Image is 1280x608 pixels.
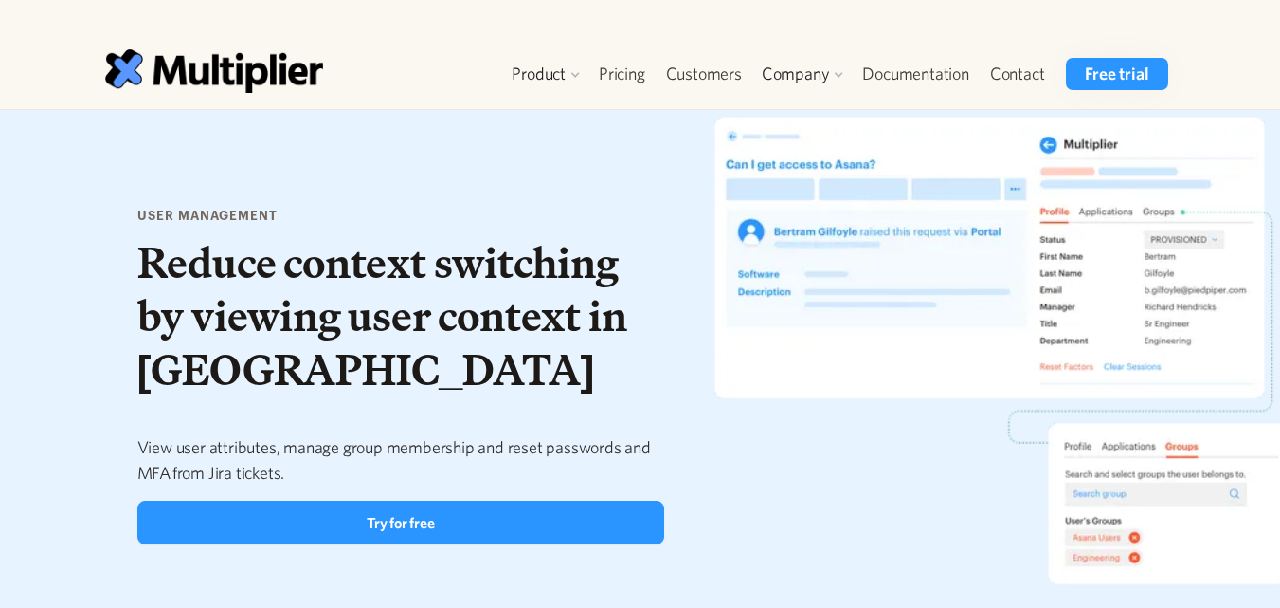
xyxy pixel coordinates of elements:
a: Customers [656,58,752,90]
a: Contact [980,58,1055,90]
a: Try for free [137,501,665,544]
h1: Reduce context switching by viewing user context in [GEOGRAPHIC_DATA] [137,236,665,396]
p: View user attributes, manage group membership and reset passwords and MFA from Jira tickets. [137,434,665,486]
div: Company [762,63,830,85]
a: Pricing [588,58,656,90]
a: Free trial [1066,58,1167,90]
h5: user management [137,207,665,226]
div: Product [512,63,566,85]
a: Documentation [852,58,979,90]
